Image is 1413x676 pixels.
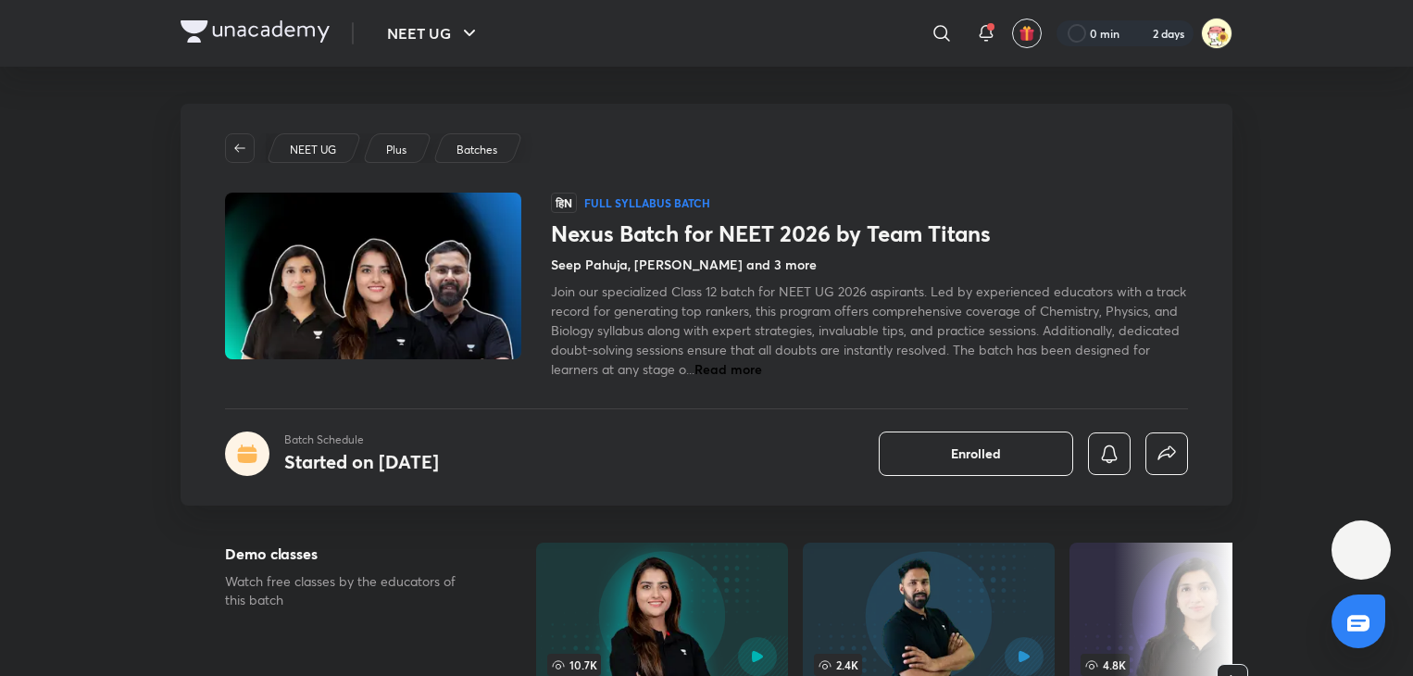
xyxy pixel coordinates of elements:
[1131,24,1149,43] img: streak
[551,282,1186,378] span: Join our specialized Class 12 batch for NEET UG 2026 aspirants. Led by experienced educators with...
[284,432,439,448] p: Batch Schedule
[284,449,439,474] h4: Started on [DATE]
[1350,539,1372,561] img: ttu
[551,220,1188,247] h1: Nexus Batch for NEET 2026 by Team Titans
[287,142,340,158] a: NEET UG
[879,432,1073,476] button: Enrolled
[383,142,410,158] a: Plus
[1201,18,1232,49] img: Samikshya Patra
[551,255,817,274] h4: Seep Pahuja, [PERSON_NAME] and 3 more
[1019,25,1035,42] img: avatar
[1012,19,1042,48] button: avatar
[547,654,601,676] span: 10.7K
[694,360,762,378] span: Read more
[1081,654,1130,676] span: 4.8K
[584,195,710,210] p: Full Syllabus Batch
[222,191,524,361] img: Thumbnail
[181,20,330,47] a: Company Logo
[456,142,497,158] p: Batches
[376,15,492,52] button: NEET UG
[181,20,330,43] img: Company Logo
[290,142,336,158] p: NEET UG
[814,654,862,676] span: 2.4K
[225,543,477,565] h5: Demo classes
[951,444,1001,463] span: Enrolled
[386,142,406,158] p: Plus
[454,142,501,158] a: Batches
[551,193,577,213] span: हिN
[225,572,477,609] p: Watch free classes by the educators of this batch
